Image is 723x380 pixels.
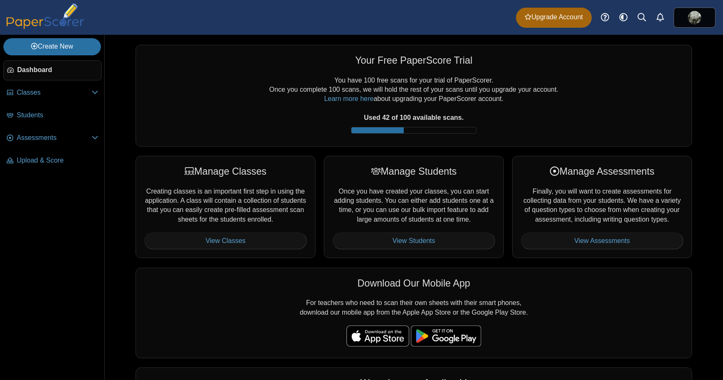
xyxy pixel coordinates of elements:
a: PaperScorer [3,23,87,30]
span: Upload & Score [17,156,98,165]
a: Upgrade Account [516,8,592,28]
a: View Students [333,233,495,249]
div: Manage Classes [144,165,307,178]
a: Upload & Score [3,151,102,171]
span: Assessments [17,133,92,142]
span: Upgrade Account [525,13,583,22]
span: Classes [17,88,92,97]
a: Create New [3,38,101,55]
a: Dashboard [3,60,102,80]
img: apple-store-badge.svg [346,326,409,346]
a: Alerts [651,8,669,27]
div: Creating classes is an important first step in using the application. A class will contain a coll... [136,156,315,258]
img: PaperScorer [3,3,87,29]
a: View Classes [144,233,307,249]
div: Manage Students [333,165,495,178]
a: Learn more here [324,95,374,102]
div: For teachers who need to scan their own sheets with their smart phones, download our mobile app f... [136,268,692,358]
span: Stephanie Stever [688,11,701,24]
img: google-play-badge.png [411,326,481,346]
div: Your Free PaperScore Trial [144,54,683,67]
a: ps.OTlUg5lzd8FZNQwZ [674,8,715,28]
div: You have 100 free scans for your trial of PaperScorer. Once you complete 100 scans, we will hold ... [144,76,683,138]
div: Download Our Mobile App [144,277,683,290]
div: Once you have created your classes, you can start adding students. You can either add students on... [324,156,504,258]
span: Students [17,111,98,120]
b: Used 42 of 100 available scans. [364,114,464,121]
div: Manage Assessments [521,165,683,178]
a: Classes [3,83,102,103]
div: Finally, you will want to create assessments for collecting data from your students. We have a va... [512,156,692,258]
a: Assessments [3,128,102,148]
a: Students [3,106,102,126]
img: ps.OTlUg5lzd8FZNQwZ [688,11,701,24]
a: View Assessments [521,233,683,249]
span: Dashboard [17,65,98,75]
